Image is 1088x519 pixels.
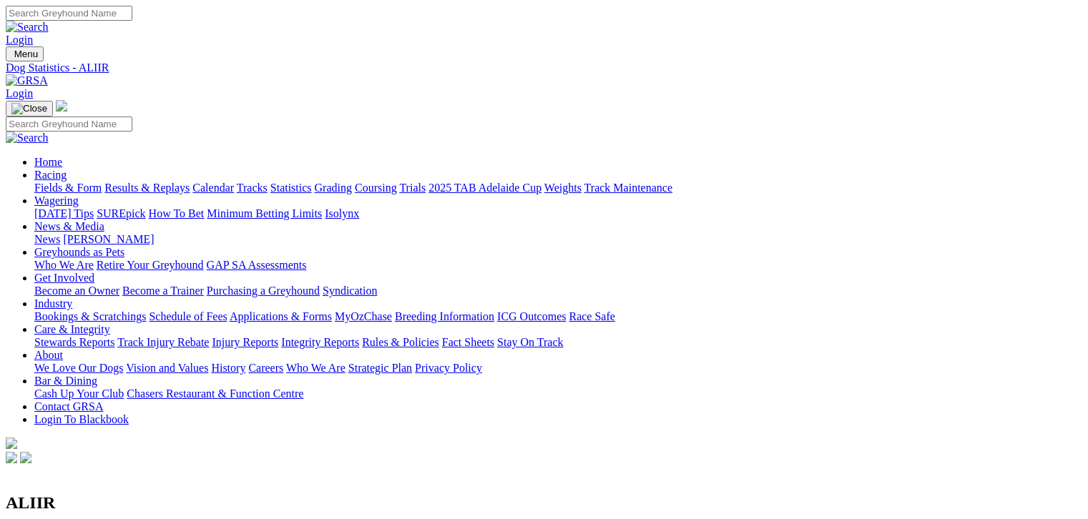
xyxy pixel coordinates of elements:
[34,156,62,168] a: Home
[34,362,123,374] a: We Love Our Dogs
[34,233,1082,246] div: News & Media
[34,336,1082,349] div: Care & Integrity
[544,182,582,194] a: Weights
[34,362,1082,375] div: About
[34,194,79,207] a: Wagering
[192,182,234,194] a: Calendar
[63,233,154,245] a: [PERSON_NAME]
[6,61,1082,74] a: Dog Statistics - ALIIR
[34,285,119,297] a: Become an Owner
[117,336,209,348] a: Track Injury Rebate
[34,285,1082,297] div: Get Involved
[11,103,47,114] img: Close
[207,207,322,219] a: Minimum Betting Limits
[34,207,1082,220] div: Wagering
[237,182,268,194] a: Tracks
[248,362,283,374] a: Careers
[497,336,563,348] a: Stay On Track
[6,132,49,144] img: Search
[34,259,1082,272] div: Greyhounds as Pets
[149,310,227,322] a: Schedule of Fees
[6,493,1082,513] h2: ALIIR
[104,182,190,194] a: Results & Replays
[442,336,494,348] a: Fact Sheets
[6,452,17,463] img: facebook.svg
[497,310,566,322] a: ICG Outcomes
[207,285,320,297] a: Purchasing a Greyhound
[348,362,412,374] a: Strategic Plan
[6,87,33,99] a: Login
[34,233,60,245] a: News
[212,336,278,348] a: Injury Reports
[399,182,426,194] a: Trials
[14,49,38,59] span: Menu
[34,169,67,181] a: Racing
[6,34,33,46] a: Login
[207,259,307,271] a: GAP SA Assessments
[6,101,53,117] button: Toggle navigation
[428,182,541,194] a: 2025 TAB Adelaide Cup
[569,310,614,322] a: Race Safe
[34,349,63,361] a: About
[149,207,205,219] a: How To Bet
[6,46,44,61] button: Toggle navigation
[286,362,345,374] a: Who We Are
[6,21,49,34] img: Search
[395,310,494,322] a: Breeding Information
[315,182,352,194] a: Grading
[6,438,17,449] img: logo-grsa-white.png
[355,182,397,194] a: Coursing
[34,413,129,425] a: Login To Blackbook
[6,117,132,132] input: Search
[97,207,145,219] a: SUREpick
[415,362,482,374] a: Privacy Policy
[34,310,146,322] a: Bookings & Scratchings
[584,182,672,194] a: Track Maintenance
[6,74,48,87] img: GRSA
[362,336,439,348] a: Rules & Policies
[56,100,67,112] img: logo-grsa-white.png
[34,272,94,284] a: Get Involved
[97,259,204,271] a: Retire Your Greyhound
[34,336,114,348] a: Stewards Reports
[122,285,204,297] a: Become a Trainer
[34,297,72,310] a: Industry
[34,246,124,258] a: Greyhounds as Pets
[127,387,303,400] a: Chasers Restaurant & Function Centre
[34,207,94,219] a: [DATE] Tips
[34,182,1082,194] div: Racing
[34,323,110,335] a: Care & Integrity
[126,362,208,374] a: Vision and Values
[34,259,94,271] a: Who We Are
[6,6,132,21] input: Search
[34,220,104,232] a: News & Media
[230,310,332,322] a: Applications & Forms
[34,375,97,387] a: Bar & Dining
[34,387,124,400] a: Cash Up Your Club
[325,207,359,219] a: Isolynx
[335,310,392,322] a: MyOzChase
[270,182,312,194] a: Statistics
[323,285,377,297] a: Syndication
[34,182,102,194] a: Fields & Form
[34,387,1082,400] div: Bar & Dining
[281,336,359,348] a: Integrity Reports
[20,452,31,463] img: twitter.svg
[34,310,1082,323] div: Industry
[34,400,103,412] a: Contact GRSA
[211,362,245,374] a: History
